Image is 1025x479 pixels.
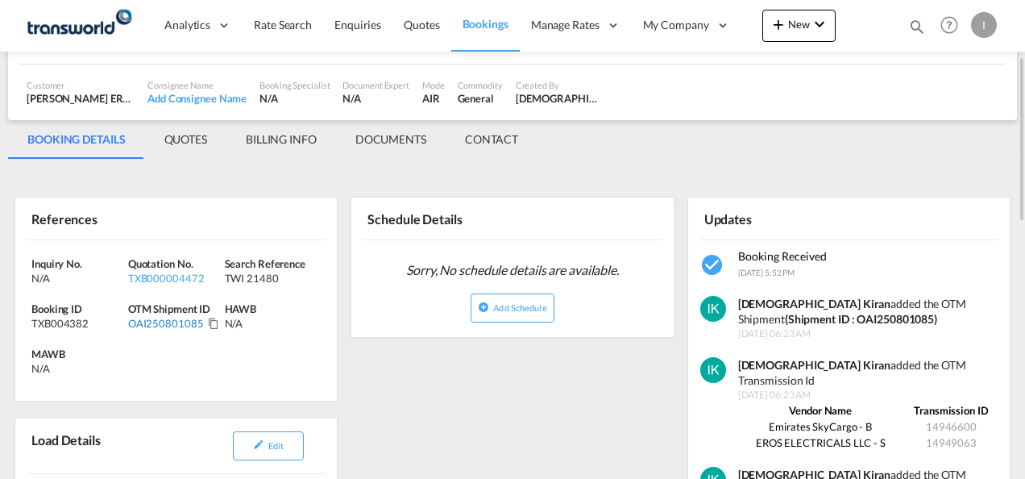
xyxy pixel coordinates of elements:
[31,361,50,376] div: N/A
[769,18,829,31] span: New
[31,316,124,331] div: TXB004382
[233,431,304,460] button: icon-pencilEdit
[738,419,903,435] td: Emirates SkyCargo - B
[422,91,445,106] div: AIR
[147,79,247,91] div: Consignee Name
[27,204,173,232] div: References
[738,358,891,372] strong: [DEMOGRAPHIC_DATA] Kiran
[8,120,537,159] md-pagination-wrapper: Use the left and right arrow keys to navigate between tabs
[253,439,264,450] md-icon: icon-pencil
[8,120,145,159] md-tab-item: BOOKING DETAILS
[27,91,135,106] div: [PERSON_NAME] EROS GROUP
[700,296,726,322] img: Wuf8wAAAAGSURBVAMAQP4pWyrTeh4AAAAASUVORK5CYII=
[789,404,852,417] strong: Vendor Name
[785,312,937,326] strong: (Shipment ID : OAI250801085)
[700,252,726,278] md-icon: icon-checkbox-marked-circle
[903,419,999,435] td: 14946600
[31,302,82,315] span: Booking ID
[478,302,489,313] md-icon: icon-plus-circle
[422,79,445,91] div: Mode
[225,316,322,331] div: N/A
[516,91,600,106] div: Irishi Kiran
[363,204,509,232] div: Schedule Details
[810,15,829,34] md-icon: icon-chevron-down
[908,18,926,42] div: icon-magnify
[738,357,999,389] div: added the OTM Transmission Id
[336,120,446,159] md-tab-item: DOCUMENTS
[225,257,305,270] span: Search Reference
[738,435,903,451] td: EROS ELECTRICALS LLC - S
[225,302,257,315] span: HAWB
[936,11,971,40] div: Help
[128,271,221,285] div: TXB000004472
[334,18,381,31] span: Enquiries
[31,271,124,285] div: N/A
[147,91,247,106] div: Add Consignee Name
[700,204,846,232] div: Updates
[342,79,409,91] div: Document Expert
[738,268,795,277] span: [DATE] 5:52 PM
[268,440,284,451] span: Edit
[458,91,503,106] div: General
[471,294,554,323] button: icon-plus-circleAdd Schedule
[404,18,439,31] span: Quotes
[738,389,999,402] span: [DATE] 06:23 AM
[31,348,65,360] span: MAWB
[16,16,280,33] body: Editor, editor2
[738,249,827,263] span: Booking Received
[254,18,312,31] span: Rate Search
[643,17,709,33] span: My Company
[164,17,210,33] span: Analytics
[493,302,546,313] span: Add Schedule
[516,79,600,91] div: Created By
[458,79,503,91] div: Commodity
[27,79,135,91] div: Customer
[531,17,600,33] span: Manage Rates
[400,255,625,285] span: Sorry, No schedule details are available.
[971,12,997,38] div: I
[769,15,788,34] md-icon: icon-plus 400-fg
[24,7,133,44] img: f753ae806dec11f0841701cdfdf085c0.png
[31,257,82,270] span: Inquiry No.
[700,357,726,383] img: Wuf8wAAAAGSURBVAMAQP4pWyrTeh4AAAAASUVORK5CYII=
[463,17,508,31] span: Bookings
[128,302,211,315] span: OTM Shipment ID
[259,79,330,91] div: Booking Specialist
[738,327,999,341] span: [DATE] 06:23 AM
[27,425,107,467] div: Load Details
[225,271,317,285] div: TWI 21480
[908,18,926,35] md-icon: icon-magnify
[738,296,999,327] div: added the OTM Shipment
[446,120,537,159] md-tab-item: CONTACT
[936,11,963,39] span: Help
[914,404,989,417] strong: Transmission ID
[259,91,330,106] div: N/A
[762,10,836,42] button: icon-plus 400-fgNewicon-chevron-down
[903,435,999,451] td: 14949063
[226,120,336,159] md-tab-item: BILLING INFO
[208,318,219,329] md-icon: Click to Copy
[128,257,193,270] span: Quotation No.
[128,316,204,331] div: OAI250801085
[738,297,891,310] strong: [DEMOGRAPHIC_DATA] Kiran
[145,120,226,159] md-tab-item: QUOTES
[342,91,409,106] div: N/A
